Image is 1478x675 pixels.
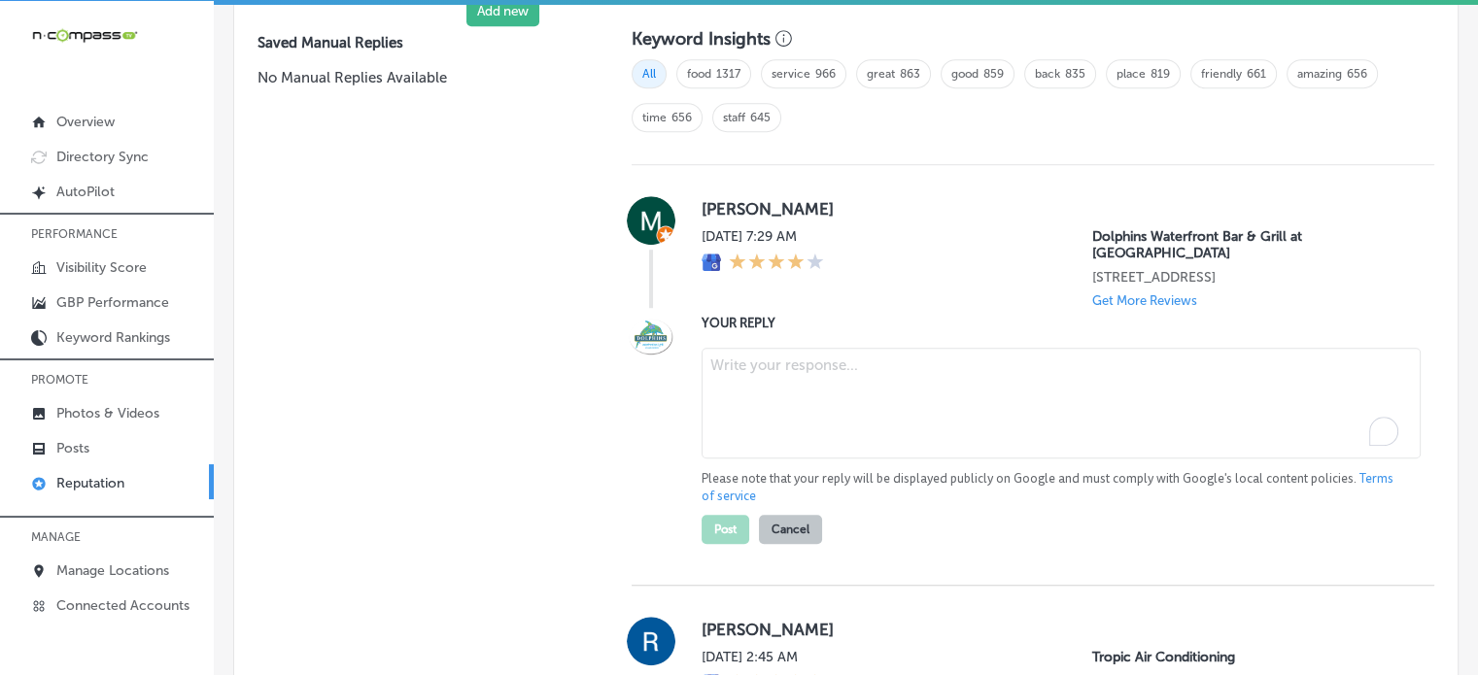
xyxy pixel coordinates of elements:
a: place [1117,67,1146,81]
p: Manage Locations [56,562,169,579]
a: Terms of service [702,470,1393,505]
a: back [1035,67,1060,81]
h3: Keyword Insights [632,28,771,50]
p: GBP Performance [56,294,169,311]
p: Get More Reviews [1092,293,1197,308]
a: 656 [1347,67,1367,81]
p: Dolphins Waterfront Bar & Grill at Cape Crossing [1092,228,1403,261]
img: 660ab0bf-5cc7-4cb8-ba1c-48b5ae0f18e60NCTV_CLogo_TV_Black_-500x88.png [31,26,138,45]
a: 835 [1065,67,1085,81]
img: Image [627,313,675,361]
a: 863 [900,67,920,81]
p: Overview [56,114,115,130]
p: Photos & Videos [56,405,159,422]
label: [DATE] 7:29 AM [702,228,824,245]
a: friendly [1201,67,1242,81]
a: service [772,67,810,81]
textarea: To enrich screen reader interactions, please activate Accessibility in Grammarly extension settings [702,348,1421,458]
a: 656 [671,111,692,124]
label: YOUR REPLY [702,316,1403,330]
a: 859 [983,67,1004,81]
a: 966 [815,67,836,81]
a: time [642,111,667,124]
p: Directory Sync [56,149,149,165]
p: Please note that your reply will be displayed publicly on Google and must comply with Google's lo... [702,470,1403,505]
a: good [951,67,979,81]
a: 645 [750,111,771,124]
a: 661 [1247,67,1266,81]
a: 819 [1151,67,1170,81]
p: Keyword Rankings [56,329,170,346]
p: No Manual Replies Available [258,67,569,88]
a: great [867,67,895,81]
p: Visibility Score [56,259,147,276]
p: Connected Accounts [56,597,189,614]
p: Reputation [56,475,124,491]
p: Posts [56,440,89,456]
a: staff [723,111,745,124]
button: Cancel [759,515,822,544]
label: [DATE] 2:45 AM [702,649,824,665]
a: food [687,67,711,81]
p: 310 Lagoon Way [1092,269,1403,286]
label: Saved Manual Replies [258,34,569,51]
button: Post [702,515,749,544]
a: amazing [1297,67,1342,81]
span: All [632,59,667,88]
p: AutoPilot [56,184,115,200]
label: [PERSON_NAME] [702,199,1403,219]
a: 1317 [716,67,740,81]
label: [PERSON_NAME] [702,620,1403,639]
div: 4 Stars [729,253,824,274]
p: Tropic Air Conditioning [1092,649,1403,665]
